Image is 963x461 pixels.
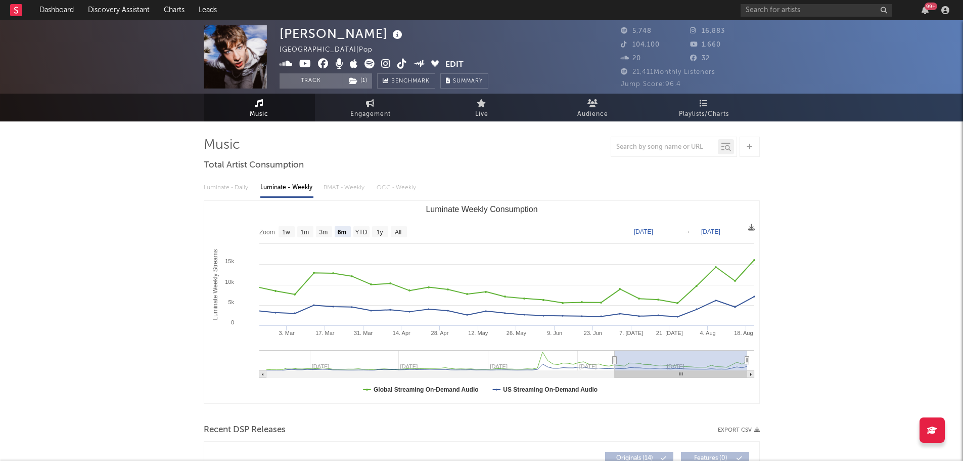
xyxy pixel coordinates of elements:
[734,330,753,336] text: 18. Aug
[690,28,725,34] span: 16,883
[392,330,410,336] text: 14. Apr
[204,424,286,436] span: Recent DSP Releases
[355,229,367,236] text: YTD
[431,330,448,336] text: 28. Apr
[537,94,649,121] a: Audience
[377,73,435,89] a: Benchmark
[718,427,760,433] button: Export CSV
[577,108,608,120] span: Audience
[280,25,405,42] div: [PERSON_NAME]
[394,229,401,236] text: All
[337,229,346,236] text: 6m
[621,28,652,34] span: 5,748
[231,319,234,325] text: 0
[611,143,718,151] input: Search by song name or URL
[700,330,715,336] text: 4. Aug
[259,229,275,236] text: Zoom
[204,201,759,403] svg: Luminate Weekly Consumption
[453,78,483,84] span: Summary
[280,44,384,56] div: [GEOGRAPHIC_DATA] | Pop
[741,4,892,17] input: Search for artists
[343,73,372,89] button: (1)
[391,75,430,88] span: Benchmark
[621,81,681,88] span: Jump Score: 96.4
[506,330,526,336] text: 26. May
[701,228,720,235] text: [DATE]
[225,258,234,264] text: 15k
[426,94,537,121] a: Live
[445,59,464,71] button: Edit
[925,3,937,10] div: 99 +
[204,94,315,121] a: Music
[374,386,479,393] text: Global Streaming On-Demand Audio
[343,73,373,89] span: ( 1 )
[679,108,729,120] span: Playlists/Charts
[250,108,268,120] span: Music
[621,41,660,48] span: 104,100
[690,55,710,62] span: 32
[426,205,537,214] text: Luminate Weekly Consumption
[503,386,598,393] text: US Streaming On-Demand Audio
[621,55,641,62] span: 20
[279,330,295,336] text: 3. Mar
[260,179,313,196] div: Luminate - Weekly
[204,159,304,172] span: Total Artist Consumption
[315,94,426,121] a: Engagement
[619,330,643,336] text: 7. [DATE]
[319,229,328,236] text: 3m
[212,249,219,320] text: Luminate Weekly Streams
[353,330,373,336] text: 31. Mar
[376,229,383,236] text: 1y
[225,279,234,285] text: 10k
[440,73,488,89] button: Summary
[690,41,721,48] span: 1,660
[684,228,691,235] text: →
[922,6,929,14] button: 99+
[300,229,309,236] text: 1m
[350,108,391,120] span: Engagement
[228,299,234,305] text: 5k
[547,330,562,336] text: 9. Jun
[621,69,715,75] span: 21,411 Monthly Listeners
[280,73,343,89] button: Track
[282,229,290,236] text: 1w
[583,330,602,336] text: 23. Jun
[656,330,682,336] text: 21. [DATE]
[634,228,653,235] text: [DATE]
[475,108,488,120] span: Live
[468,330,488,336] text: 12. May
[649,94,760,121] a: Playlists/Charts
[315,330,335,336] text: 17. Mar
